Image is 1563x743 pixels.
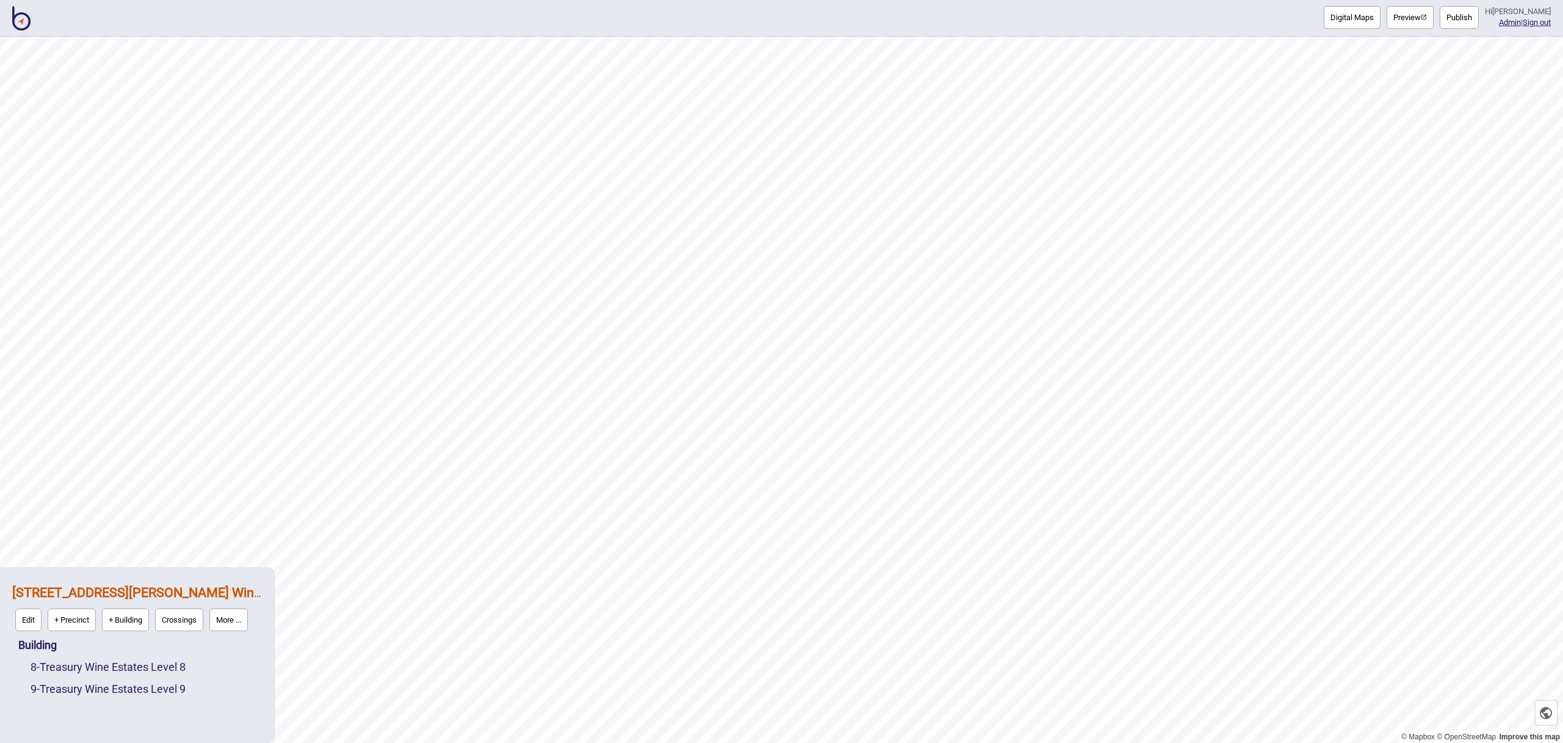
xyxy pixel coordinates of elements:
span: | [1499,18,1523,27]
button: More ... [209,609,248,631]
a: 9-Treasury Wine Estates Level 9 [31,683,186,695]
div: 161 Collins Street, Treasury Wine Estates [12,579,262,634]
img: BindiMaps CMS [12,6,31,31]
button: Digital Maps [1324,6,1380,29]
a: Crossings [152,606,206,634]
div: Treasury Wine Estates Level 9 [31,678,262,700]
button: Preview [1387,6,1434,29]
a: More ... [206,606,251,634]
a: 8-Treasury Wine Estates Level 8 [31,661,186,673]
a: Building [18,639,57,651]
a: Previewpreview [1387,6,1434,29]
div: Hi [PERSON_NAME] [1485,6,1551,17]
img: preview [1421,14,1427,20]
a: OpenStreetMap [1437,733,1496,741]
a: Map feedback [1500,733,1560,741]
button: Crossings [155,609,203,631]
div: Treasury Wine Estates Level 8 [31,656,262,678]
button: Sign out [1523,18,1551,27]
a: Mapbox [1401,733,1435,741]
button: + Precinct [48,609,96,631]
button: + Building [102,609,149,631]
button: Publish [1440,6,1479,29]
a: [STREET_ADDRESS][PERSON_NAME] Wine Estates [12,585,307,600]
button: Edit [15,609,42,631]
a: Admin [1499,18,1521,27]
a: Edit [12,606,45,634]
